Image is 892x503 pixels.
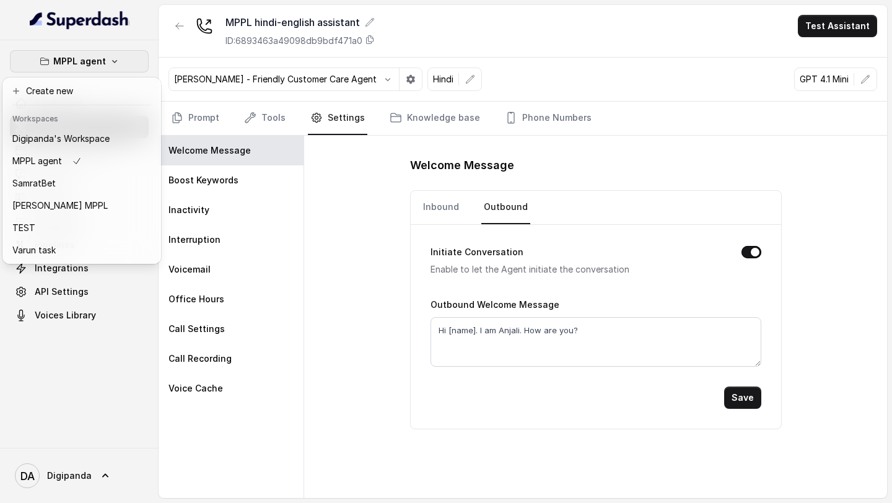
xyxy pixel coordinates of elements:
[12,198,108,213] p: [PERSON_NAME] MPPL
[5,80,159,102] button: Create new
[53,54,106,69] p: MPPL agent
[2,77,161,264] div: MPPL agent
[10,50,149,72] button: MPPL agent
[12,221,35,235] p: TEST
[12,176,56,191] p: SamratBet
[12,243,56,258] p: Varun task
[12,154,62,168] p: MPPL agent
[12,131,110,146] p: Digipanda's Workspace
[5,108,159,128] header: Workspaces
